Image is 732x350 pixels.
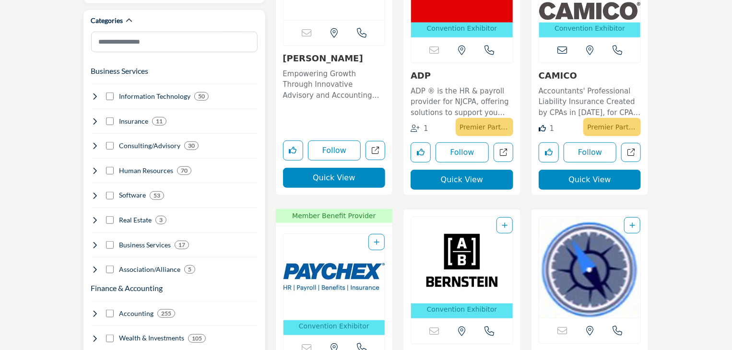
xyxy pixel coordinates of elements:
[539,125,546,132] i: Like
[194,92,209,101] div: 50 Results For Information Technology
[539,142,559,163] button: Like listing
[629,222,635,229] a: Add To List
[539,70,577,81] a: CAMICO
[119,309,153,318] h4: Accounting: Financial statements, bookkeeping, auditing
[539,170,641,190] button: Quick View
[198,93,205,100] b: 50
[106,192,114,199] input: Select Software checkbox
[91,282,163,294] button: Finance & Accounting
[283,234,385,320] img: Paychex, Inc.
[155,216,166,224] div: 3 Results For Real Estate
[119,333,184,343] h4: Wealth & Investments: Wealth management, retirement planning, investing strategies
[366,141,385,161] a: Open withum in new tab
[119,92,190,101] h4: Information Technology: Software, cloud services, data management, analytics, automation
[283,140,303,161] button: Like listing
[181,167,188,174] b: 70
[283,53,386,64] h3: Withum
[119,265,180,274] h4: Association/Alliance: Membership/trade associations and CPA firm alliances
[106,266,114,273] input: Select Association/Alliance checkbox
[184,141,199,150] div: 30 Results For Consulting/Advisory
[153,192,160,199] b: 53
[188,266,191,273] b: 5
[299,321,369,331] p: Convention Exhibitor
[106,167,114,175] input: Select Human Resources checkbox
[283,66,386,101] a: Empowering Growth Through Innovative Advisory and Accounting Solutions This forward-thinking, tec...
[106,241,114,249] input: Select Business Services checkbox
[539,70,641,81] h3: CAMICO
[427,304,497,315] p: Convention Exhibitor
[178,242,185,248] b: 17
[502,222,508,229] a: Add To List
[564,142,617,163] button: Follow
[119,166,173,175] h4: Human Resources: Payroll, benefits, HR consulting, talent acquisition, training
[494,143,513,163] a: Open adp in new tab
[119,117,148,126] h4: Insurance: Professional liability, healthcare, life insurance, risk management
[411,123,428,134] div: Followers
[177,166,191,175] div: 70 Results For Human Resources
[161,310,171,317] b: 255
[424,124,428,133] span: 1
[91,32,258,52] input: Search Category
[283,69,386,101] p: Empowering Growth Through Innovative Advisory and Accounting Solutions This forward-thinking, tec...
[283,168,386,188] button: Quick View
[159,217,163,223] b: 3
[150,191,164,200] div: 53 Results For Software
[539,217,641,318] a: Open Listing in new tab
[374,238,379,246] a: Add To List
[283,234,385,335] a: Open Listing in new tab
[283,53,363,63] a: [PERSON_NAME]
[460,120,509,134] p: Premier Partner
[411,70,431,81] a: ADP
[157,309,175,318] div: 255 Results For Accounting
[411,70,513,81] h3: ADP
[411,217,513,318] a: Open Listing in new tab
[106,93,114,100] input: Select Information Technology checkbox
[539,217,641,318] img: Joseph J. Gormley, CPA
[621,143,641,163] a: Open camico in new tab
[188,334,206,343] div: 105 Results For Wealth & Investments
[175,241,189,249] div: 17 Results For Business Services
[119,141,180,151] h4: Consulting/Advisory: Business consulting, mergers & acquisitions, growth strategies
[555,23,625,34] p: Convention Exhibitor
[436,142,489,163] button: Follow
[119,190,146,200] h4: Software: Accounting sotware, tax software, workflow, etc.
[91,16,123,25] h2: Categories
[106,142,114,150] input: Select Consulting/Advisory checkbox
[91,65,149,77] button: Business Services
[119,215,152,225] h4: Real Estate: Commercial real estate, office space, property management, home loans
[308,140,361,161] button: Follow
[192,335,202,342] b: 105
[587,120,637,134] p: Premier Partner
[427,23,497,34] p: Convention Exhibitor
[119,240,171,250] h4: Business Services: Office supplies, software, tech support, communications, travel
[188,142,195,149] b: 30
[539,83,641,118] a: Accountants' Professional Liability Insurance Created by CPAs in [DATE], for CPAs, CAMICO provide...
[184,265,195,274] div: 5 Results For Association/Alliance
[106,117,114,125] input: Select Insurance checkbox
[539,86,641,118] p: Accountants' Professional Liability Insurance Created by CPAs in [DATE], for CPAs, CAMICO provide...
[152,117,166,126] div: 11 Results For Insurance
[411,142,431,163] button: Like listing
[411,86,513,118] p: ADP ® is the HR & payroll provider for NJCPA, offering solutions to support you and your clients ...
[156,118,163,125] b: 11
[411,170,513,190] button: Quick View
[106,335,114,342] input: Select Wealth & Investments checkbox
[411,83,513,118] a: ADP ® is the HR & payroll provider for NJCPA, offering solutions to support you and your clients ...
[106,310,114,317] input: Select Accounting checkbox
[106,216,114,224] input: Select Real Estate checkbox
[550,124,555,133] span: 1
[279,211,390,221] span: Member Benefit Provider
[411,217,513,303] img: Bernstein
